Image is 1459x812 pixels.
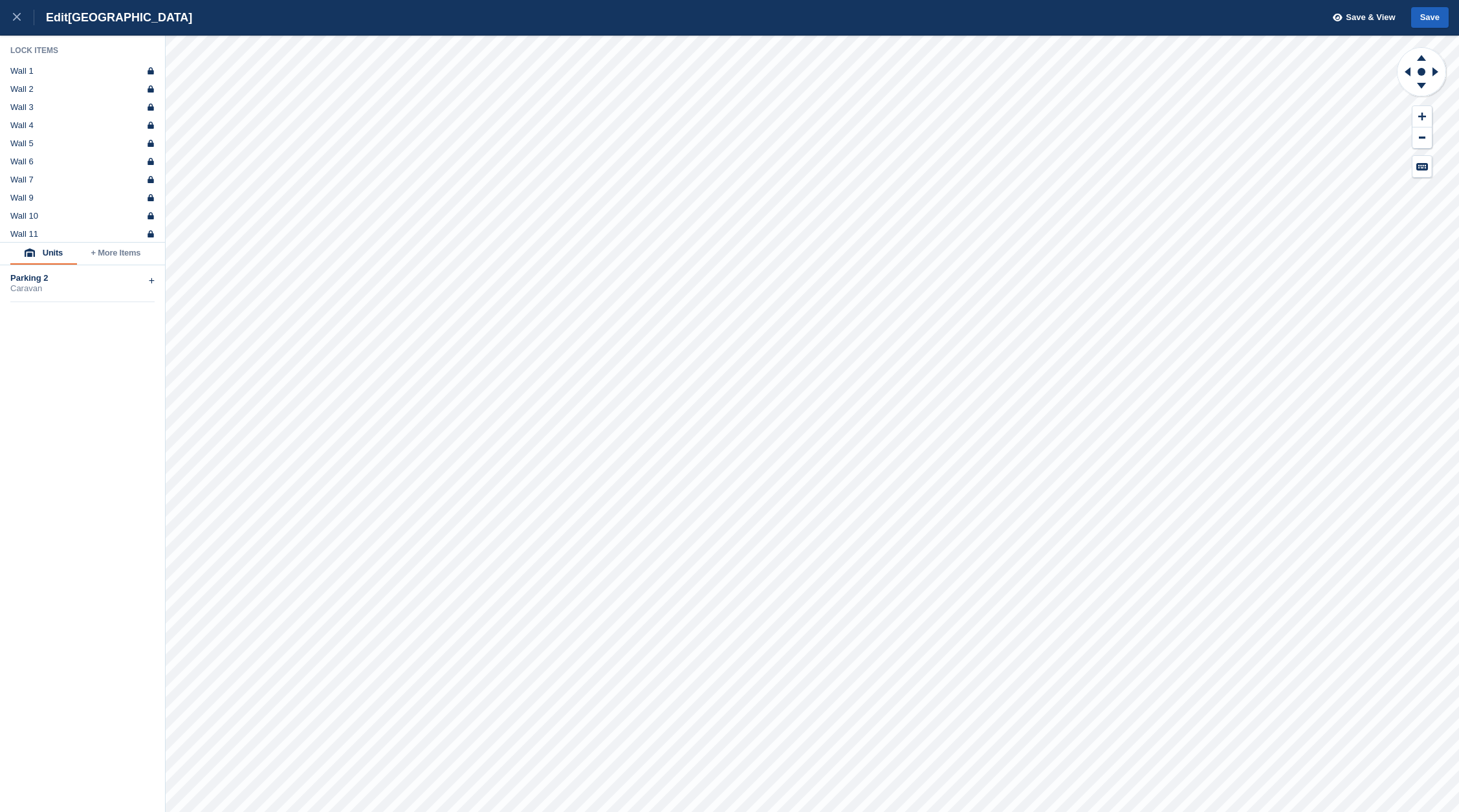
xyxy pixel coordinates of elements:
button: Zoom Out [1412,127,1432,149]
button: Zoom In [1412,106,1432,127]
button: Save [1411,7,1449,28]
div: Wall 4 [10,120,34,131]
div: Parking 2Caravan+ [10,265,155,302]
div: + [149,273,155,289]
div: Wall 6 [10,157,34,167]
div: Wall 5 [10,138,34,149]
button: Save & View [1326,7,1396,28]
div: Caravan [10,283,155,294]
div: Wall 2 [10,84,34,94]
button: + More Items [77,243,155,265]
div: Wall 7 [10,175,34,185]
span: Save & View [1346,11,1395,24]
div: Wall 9 [10,193,34,203]
div: Wall 3 [10,102,34,113]
button: Keyboard Shortcuts [1412,156,1432,177]
div: Wall 10 [10,211,38,221]
button: Units [10,243,77,265]
div: Parking 2 [10,273,155,283]
div: Wall 11 [10,229,38,239]
div: Lock Items [10,45,155,56]
div: Wall 1 [10,66,34,76]
div: Edit [GEOGRAPHIC_DATA] [34,10,192,25]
